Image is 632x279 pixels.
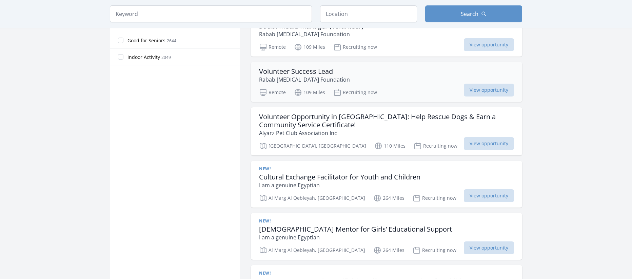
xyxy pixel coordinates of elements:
[259,67,350,76] h3: Volunteer Success Lead
[425,5,522,22] button: Search
[259,225,452,233] h3: [DEMOGRAPHIC_DATA] Mentor for Girls’ Educational Support
[464,189,514,202] span: View opportunity
[259,30,363,38] p: Rabab [MEDICAL_DATA] Foundation
[118,38,123,43] input: Good for Seniors 2644
[294,88,325,96] p: 109 Miles
[413,194,456,202] p: Recruiting now
[259,218,271,224] span: New!
[259,173,420,181] h3: Cultural Exchange Facilitator for Youth and Children
[251,17,522,57] a: Social Media Manager (volunteer) Rabab [MEDICAL_DATA] Foundation Remote 109 Miles Recruiting now ...
[161,55,171,60] span: 2049
[333,88,377,96] p: Recruiting now
[413,246,456,254] p: Recruiting now
[461,10,478,18] span: Search
[251,213,522,260] a: New! [DEMOGRAPHIC_DATA] Mentor for Girls’ Educational Support I am a genuine Egyptian Al Marg Al ...
[464,38,514,51] span: View opportunity
[118,54,123,60] input: Indoor Activity 2049
[259,129,514,137] p: Alyarz Pet Club Association Inc
[251,62,522,102] a: Volunteer Success Lead Rabab [MEDICAL_DATA] Foundation Remote 109 Miles Recruiting now View oppor...
[259,43,286,51] p: Remote
[167,38,176,44] span: 2644
[259,194,365,202] p: Al Marg Al Qebleyah, [GEOGRAPHIC_DATA]
[374,142,406,150] p: 110 Miles
[414,142,457,150] p: Recruiting now
[259,271,271,276] span: New!
[259,233,452,241] p: I am a genuine Egyptian
[320,5,417,22] input: Location
[373,194,404,202] p: 264 Miles
[464,84,514,96] span: View opportunity
[333,43,377,51] p: Recruiting now
[464,137,514,150] span: View opportunity
[259,76,350,84] p: Rabab [MEDICAL_DATA] Foundation
[373,246,404,254] p: 264 Miles
[259,166,271,172] span: New!
[251,161,522,208] a: New! Cultural Exchange Facilitator for Youth and Children I am a genuine Egyptian Al Marg Al Qebl...
[251,107,522,155] a: Volunteer Opportunity in [GEOGRAPHIC_DATA]: Help Rescue Dogs & Earn a Community Service Certifica...
[127,54,160,61] span: Indoor Activity
[259,142,366,150] p: [GEOGRAPHIC_DATA], [GEOGRAPHIC_DATA]
[127,37,165,44] span: Good for Seniors
[259,113,514,129] h3: Volunteer Opportunity in [GEOGRAPHIC_DATA]: Help Rescue Dogs & Earn a Community Service Certificate!
[259,246,365,254] p: Al Marg Al Qebleyah, [GEOGRAPHIC_DATA]
[259,88,286,96] p: Remote
[464,241,514,254] span: View opportunity
[294,43,325,51] p: 109 Miles
[110,5,312,22] input: Keyword
[259,181,420,189] p: I am a genuine Egyptian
